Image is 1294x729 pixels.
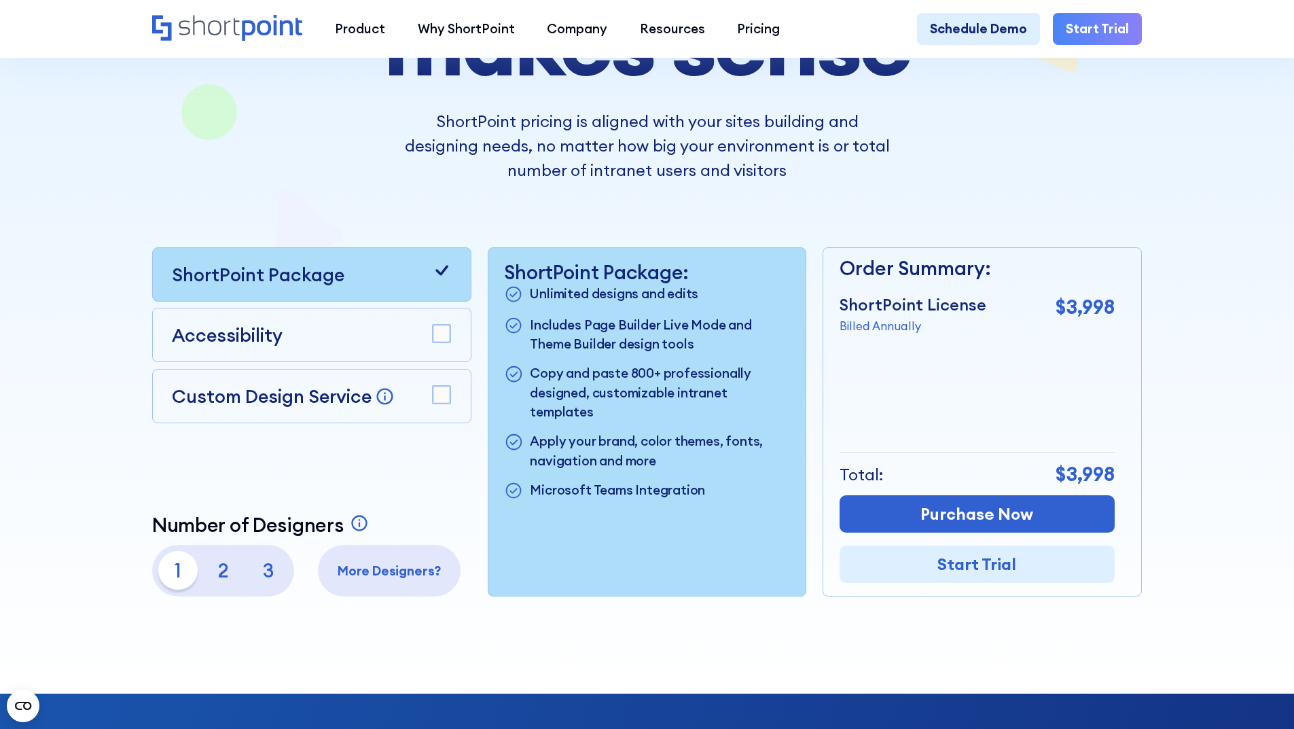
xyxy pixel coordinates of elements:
a: Purchase Now [840,495,1115,533]
p: Billed Annually [840,317,986,334]
p: $3,998 [1056,293,1115,322]
a: Home [152,15,302,43]
p: ShortPoint License [840,293,986,317]
p: More Designers? [325,561,454,581]
a: Start Trial [840,546,1115,583]
a: Resources [624,13,721,46]
p: $3,998 [1056,460,1115,489]
p: 2 [204,551,242,590]
div: Pricing [737,19,780,39]
a: Pricing [721,13,797,46]
a: Schedule Demo [917,13,1040,46]
p: ShortPoint pricing is aligned with your sites building and designing needs, no matter how big you... [404,109,889,182]
p: Custom Design Service [172,385,372,408]
a: Why ShortPoint [401,13,531,46]
p: Total: [840,463,884,487]
a: Company [531,13,624,46]
p: Unlimited designs and edits [530,284,698,306]
a: Number of Designers [152,514,373,537]
button: Open CMP widget [7,690,39,722]
p: Microsoft Teams Integration [530,480,705,502]
p: Order Summary: [840,254,1115,283]
div: Product [335,19,385,39]
p: Apply your brand, color themes, fonts, navigation and more [530,431,789,470]
p: Accessibility [172,321,283,349]
p: 3 [249,551,288,590]
a: Start Trial [1053,13,1142,46]
iframe: Chat Widget [1226,664,1294,729]
p: 1 [158,551,197,590]
p: Includes Page Builder Live Mode and Theme Builder design tools [530,315,789,354]
div: Why ShortPoint [418,19,515,39]
p: Number of Designers [152,514,344,537]
div: Resources [640,19,705,39]
div: Company [547,19,607,39]
p: Copy and paste 800+ professionally designed, customizable intranet templates [530,363,789,422]
p: ShortPoint Package: [504,261,789,284]
p: ShortPoint Package [172,261,344,288]
a: Product [319,13,401,46]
